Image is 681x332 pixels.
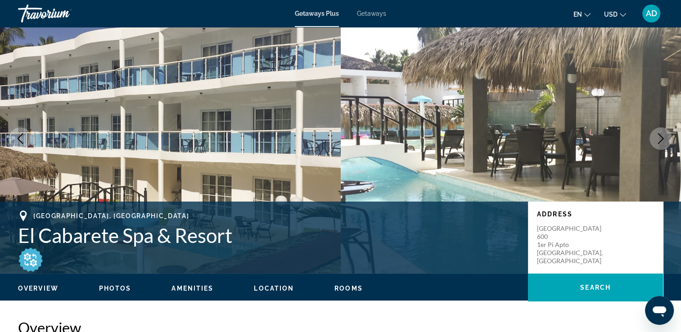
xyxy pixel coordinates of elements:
[254,285,294,292] span: Location
[254,284,294,292] button: Location
[604,11,618,18] span: USD
[295,10,339,17] a: Getaways Plus
[18,2,108,25] a: Travorium
[99,284,131,292] button: Photos
[580,284,611,291] span: Search
[99,285,131,292] span: Photos
[18,247,43,272] img: All-inclusive package icon
[573,11,582,18] span: en
[334,285,363,292] span: Rooms
[33,212,189,220] span: [GEOGRAPHIC_DATA], [GEOGRAPHIC_DATA]
[537,224,609,265] p: [GEOGRAPHIC_DATA] 600 1er pi apto [GEOGRAPHIC_DATA], [GEOGRAPHIC_DATA]
[9,127,32,150] button: Previous image
[357,10,386,17] a: Getaways
[18,285,59,292] span: Overview
[18,224,519,247] h1: El Cabarete Spa & Resort
[645,296,674,325] iframe: Button to launch messaging window
[649,127,672,150] button: Next image
[171,285,213,292] span: Amenities
[18,284,59,292] button: Overview
[334,284,363,292] button: Rooms
[640,4,663,23] button: User Menu
[646,9,657,18] span: AD
[171,284,213,292] button: Amenities
[604,8,626,21] button: Change currency
[573,8,591,21] button: Change language
[537,211,654,218] p: Address
[528,274,663,301] button: Search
